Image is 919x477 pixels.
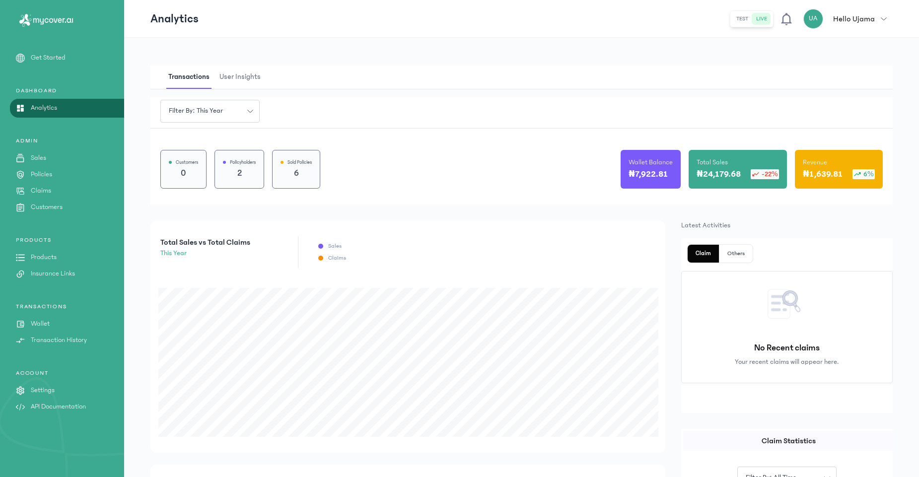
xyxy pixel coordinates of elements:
button: live [752,13,771,25]
p: Policyholders [230,158,256,166]
div: UA [803,9,823,29]
div: 6% [852,169,875,179]
p: Claim Statistics [683,435,895,447]
p: this year [160,248,250,259]
p: Wallet [31,319,50,329]
p: Policies [31,169,52,180]
p: Sold Policies [287,158,312,166]
button: Filter by: this year [160,100,260,123]
p: Latest Activities [681,220,893,230]
p: Insurance Links [31,269,75,279]
p: Customers [176,158,198,166]
p: Sales [328,242,342,250]
p: Products [31,252,57,263]
button: User Insights [217,66,269,89]
div: -22% [751,169,779,179]
p: Customers [31,202,63,212]
p: No Recent claims [754,341,820,355]
span: User Insights [217,66,263,89]
p: Revenue [803,157,827,167]
span: Filter by: this year [163,106,229,116]
button: test [732,13,752,25]
p: Total Sales [697,157,728,167]
p: ₦24,179.68 [697,167,741,181]
p: 2 [223,166,256,180]
p: Claims [31,186,51,196]
p: 0 [169,166,198,180]
button: Others [719,245,753,263]
p: 6 [281,166,312,180]
p: Hello Ujama [833,13,875,25]
span: Transactions [166,66,212,89]
button: Claim [688,245,719,263]
p: Your recent claims will appear here. [735,357,839,367]
p: API Documentation [31,402,86,412]
p: Claims [328,254,346,262]
p: Total Sales vs Total Claims [160,236,250,248]
p: Transaction History [31,335,87,345]
p: ₦7,922.81 [629,167,668,181]
p: Wallet Balance [629,157,673,167]
p: Settings [31,385,55,396]
p: Analytics [150,11,199,27]
p: Get Started [31,53,66,63]
p: Analytics [31,103,57,113]
button: UAHello Ujama [803,9,893,29]
button: Transactions [166,66,217,89]
p: Sales [31,153,46,163]
p: ₦1,639.81 [803,167,843,181]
